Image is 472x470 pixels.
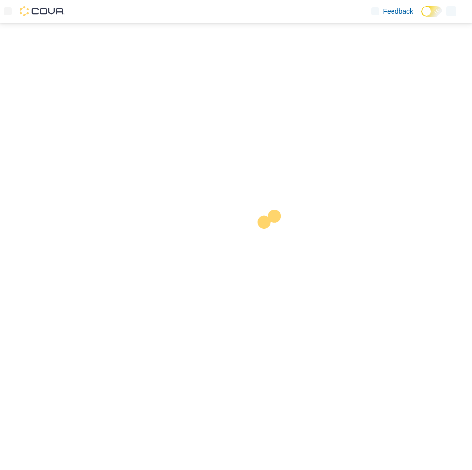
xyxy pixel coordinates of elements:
a: Feedback [367,1,417,21]
input: Dark Mode [421,6,442,17]
img: Cova [20,6,65,16]
img: cova-loader [236,202,311,277]
span: Feedback [383,6,413,16]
